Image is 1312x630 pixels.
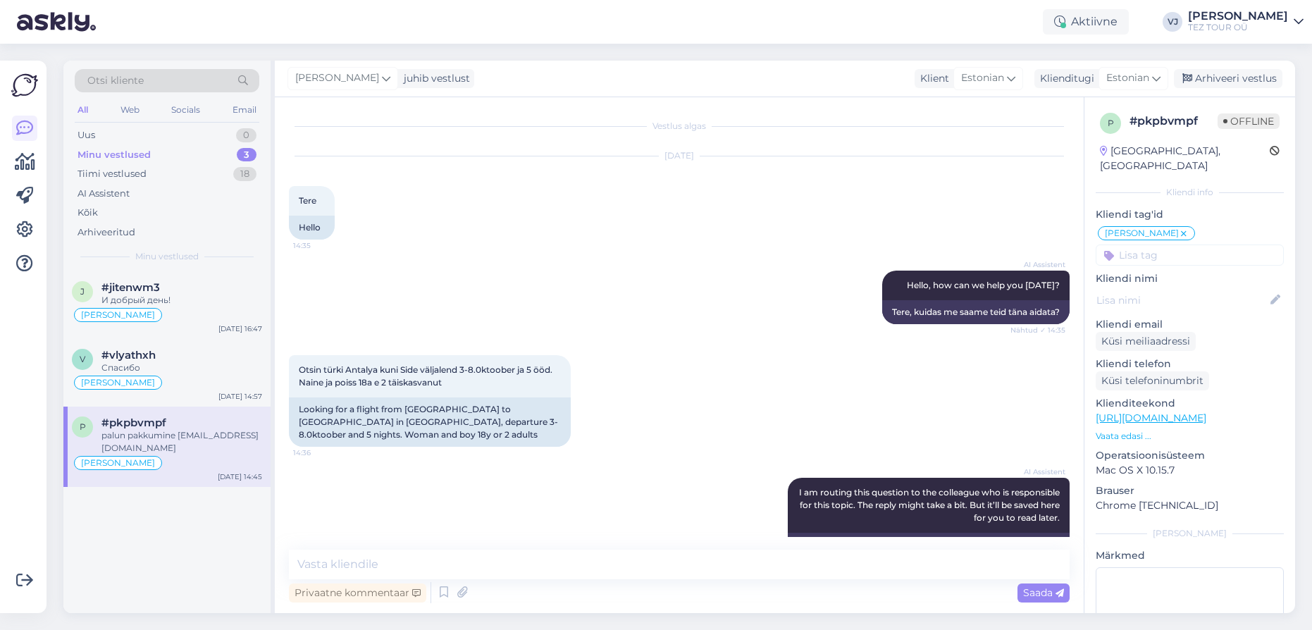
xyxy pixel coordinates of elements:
div: Uus [78,128,95,142]
div: [GEOGRAPHIC_DATA], [GEOGRAPHIC_DATA] [1100,144,1270,173]
p: Klienditeekond [1096,396,1284,411]
div: Küsi telefoninumbrit [1096,371,1209,390]
div: Aktiivne [1043,9,1129,35]
div: Vestlus algas [289,120,1070,132]
p: Märkmed [1096,548,1284,563]
div: 0 [236,128,256,142]
div: palun pakkumine [EMAIL_ADDRESS][DOMAIN_NAME] [101,429,262,455]
span: Estonian [1106,70,1149,86]
span: Hello, how can we help you [DATE]? [907,280,1060,290]
span: AI Assistent [1013,467,1065,477]
span: 14:35 [293,240,346,251]
span: I am routing this question to the colleague who is responsible for this topic. The reply might ta... [799,487,1062,523]
span: Nähtud ✓ 14:35 [1010,325,1065,335]
span: Tere [299,195,316,206]
p: Kliendi telefon [1096,357,1284,371]
div: Tere, kuidas me saame teid täna aidata? [882,300,1070,324]
span: Minu vestlused [135,250,199,263]
span: [PERSON_NAME] [81,311,155,319]
div: Arhiveeritud [78,226,135,240]
div: Tiimi vestlused [78,167,147,181]
span: Otsin türki Antalya kuni Side väljalend 3-8.0ktoober ja 5 ööd. Naine ja poiss 18a e 2 täiskasvanut [299,364,555,388]
div: Спасибо [101,362,262,374]
div: AI Assistent [78,187,130,201]
div: Kõik [78,206,98,220]
span: AI Assistent [1013,259,1065,270]
span: Estonian [961,70,1004,86]
div: Privaatne kommentaar [289,583,426,603]
div: [PERSON_NAME] [1188,11,1288,22]
div: [DATE] 16:47 [218,323,262,334]
span: p [1108,118,1114,128]
div: All [75,101,91,119]
div: Email [230,101,259,119]
span: [PERSON_NAME] [1105,229,1179,237]
input: Lisa nimi [1096,292,1268,308]
p: Vaata edasi ... [1096,430,1284,443]
span: v [80,354,85,364]
p: Kliendi tag'id [1096,207,1284,222]
p: Mac OS X 10.15.7 [1096,463,1284,478]
div: 18 [233,167,256,181]
p: Chrome [TECHNICAL_ID] [1096,498,1284,513]
div: [DATE] 14:45 [218,471,262,482]
span: p [80,421,86,432]
div: Minu vestlused [78,148,151,162]
span: #pkpbvmpf [101,416,166,429]
div: Web [118,101,142,119]
span: Saada [1023,586,1064,599]
div: TEZ TOUR OÜ [1188,22,1288,33]
div: [DATE] [289,149,1070,162]
p: Brauser [1096,483,1284,498]
input: Lisa tag [1096,245,1284,266]
span: Offline [1218,113,1280,129]
div: 3 [237,148,256,162]
div: Looking for a flight from [GEOGRAPHIC_DATA] to [GEOGRAPHIC_DATA] in [GEOGRAPHIC_DATA], departure ... [289,397,571,447]
span: #vlyathxh [101,349,156,362]
div: [PERSON_NAME] [1096,527,1284,540]
div: Socials [168,101,203,119]
p: Operatsioonisüsteem [1096,448,1284,463]
span: j [80,286,85,297]
div: И добрый день! [101,294,262,307]
div: Suunan selle küsimuse kolleegile, kes selle teema eest vastutab. Vastuse saamine võib veidi aega ... [788,533,1070,582]
div: [DATE] 14:57 [218,391,262,402]
div: # pkpbvmpf [1130,113,1218,130]
span: [PERSON_NAME] [81,378,155,387]
div: juhib vestlust [398,71,470,86]
div: Arhiveeri vestlus [1174,69,1282,88]
div: Hello [289,216,335,240]
div: Klient [915,71,949,86]
div: VJ [1163,12,1182,32]
span: 14:36 [293,447,346,458]
p: Kliendi nimi [1096,271,1284,286]
img: Askly Logo [11,72,38,99]
span: [PERSON_NAME] [295,70,379,86]
span: [PERSON_NAME] [81,459,155,467]
div: Kliendi info [1096,186,1284,199]
span: Otsi kliente [87,73,144,88]
div: Klienditugi [1034,71,1094,86]
a: [PERSON_NAME]TEZ TOUR OÜ [1188,11,1304,33]
span: #jitenwm3 [101,281,160,294]
p: Kliendi email [1096,317,1284,332]
div: Küsi meiliaadressi [1096,332,1196,351]
a: [URL][DOMAIN_NAME] [1096,412,1206,424]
